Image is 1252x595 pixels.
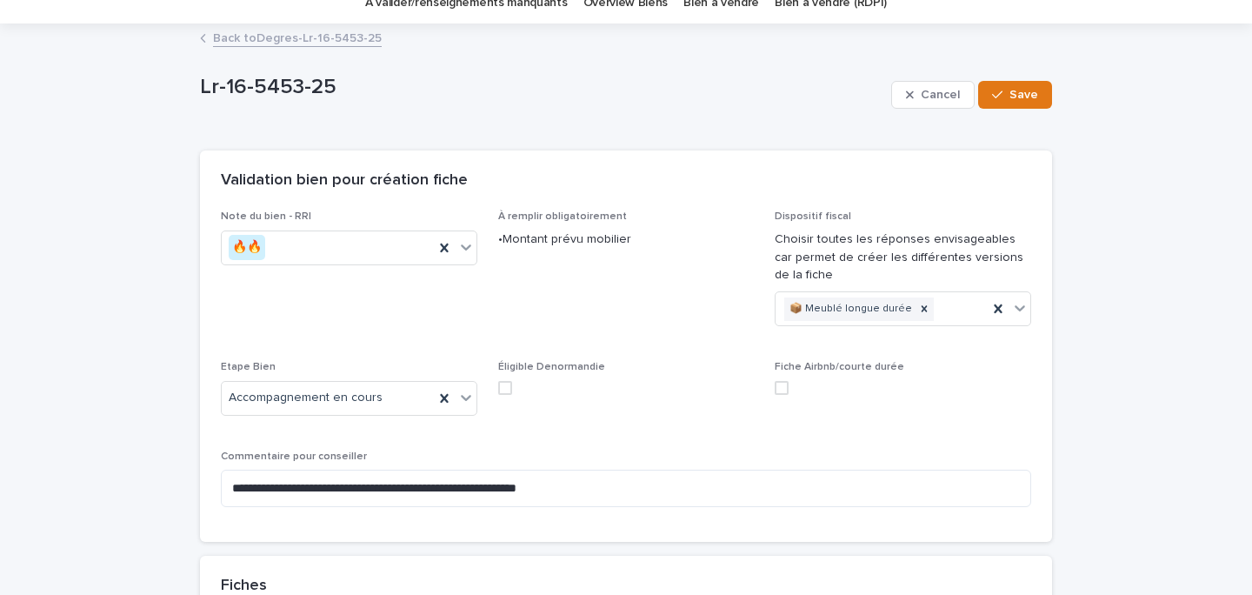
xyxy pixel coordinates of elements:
[498,211,627,222] span: À remplir obligatoirement
[221,171,468,191] h2: Validation bien pour création fiche
[221,362,276,372] span: Etape Bien
[891,81,975,109] button: Cancel
[221,451,367,462] span: Commentaire pour conseiller
[221,211,311,222] span: Note du bien - RRI
[784,297,915,321] div: 📦 Meublé longue durée
[775,211,851,222] span: Dispositif fiscal
[775,362,904,372] span: Fiche Airbnb/courte durée
[978,81,1052,109] button: Save
[229,389,383,407] span: Accompagnement en cours
[229,235,265,260] div: 🔥🔥
[213,27,382,47] a: Back toDegres-Lr-16-5453-25
[200,75,884,100] p: Lr-16-5453-25
[498,362,605,372] span: Éligible Denormandie
[921,89,960,101] span: Cancel
[498,231,755,249] p: •Montant prévu mobilier
[1009,89,1038,101] span: Save
[775,231,1031,284] p: Choisir toutes les réponses envisageables car permet de créer les différentes versions de la fiche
